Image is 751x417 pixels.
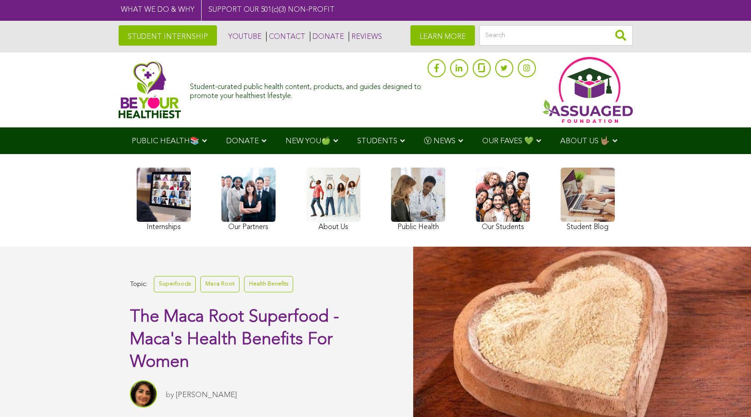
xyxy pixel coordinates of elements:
[226,137,259,145] span: DONATE
[560,137,610,145] span: ABOUT US 🤟🏽
[154,276,196,292] a: Superfoods
[226,32,262,42] a: YOUTUBE
[130,309,339,371] span: The Maca Root Superfood - Maca's Health Benefits For Women
[543,57,633,123] img: Assuaged App
[286,137,331,145] span: NEW YOU🍏
[119,25,217,46] a: STUDENT INTERNSHIP
[119,61,181,118] img: Assuaged
[424,137,456,145] span: Ⓥ NEWS
[200,276,240,292] a: Maca Root
[119,127,633,154] div: Navigation Menu
[130,380,157,408] img: Sitara Darvish
[482,137,534,145] span: OUR FAVES 💚
[132,137,199,145] span: PUBLIC HEALTH📚
[357,137,397,145] span: STUDENTS
[190,79,423,100] div: Student-curated public health content, products, and guides designed to promote your healthiest l...
[176,391,237,399] a: [PERSON_NAME]
[706,374,751,417] iframe: Chat Widget
[479,25,633,46] input: Search
[310,32,344,42] a: DONATE
[349,32,382,42] a: REVIEWS
[130,278,147,290] span: Topic:
[266,32,305,42] a: CONTACT
[244,276,293,292] a: Health Benefits
[478,63,484,72] img: glassdoor
[166,391,174,399] span: by
[410,25,475,46] a: LEARN MORE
